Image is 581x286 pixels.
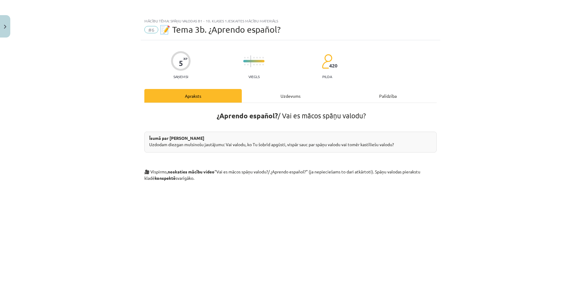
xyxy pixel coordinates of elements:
[4,25,6,29] img: icon-close-lesson-0947bae3869378f0d4975bcd49f059093ad1ed9edebbc8119c70593378902aed.svg
[144,132,437,153] div: Uzdodam diezgan mulsinošu jautājumu: Vai valodu, ko Tu šobrīd apgūsti, vispār sauc par spāņu valo...
[149,135,204,141] strong: Īsumā par [PERSON_NAME]
[144,19,437,23] div: Mācību tēma: Spāņu valodas b1 - 10. klases 1.ieskaites mācību materiāls
[183,57,187,60] span: XP
[155,175,176,181] strong: konspektē
[144,108,437,120] h1: / Vai es mācos spāņu valodu?
[248,74,260,79] p: Viegls
[217,111,278,120] strong: ¿Aprendo español?
[144,166,437,181] p: 🎥 Vispirms, “Vai es mācos spāņu valodu?/ ¿Aprendo español?” (ja nepieciešams to dari atkārtoti). ...
[242,89,339,103] div: Uzdevums
[144,89,242,103] div: Apraksts
[322,54,332,69] img: students-c634bb4e5e11cddfef0936a35e636f08e4e9abd3cc4e673bd6f9a4125e45ecb1.svg
[160,25,281,35] span: 📝 Tema 3b. ¿Aprendo español?
[322,74,332,79] p: pilda
[168,169,215,174] strong: noskaties mācību video
[144,26,158,33] span: #6
[179,59,183,67] div: 5
[171,74,191,79] p: Saņemsi
[339,89,437,103] div: Palīdzība
[329,63,337,68] span: 420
